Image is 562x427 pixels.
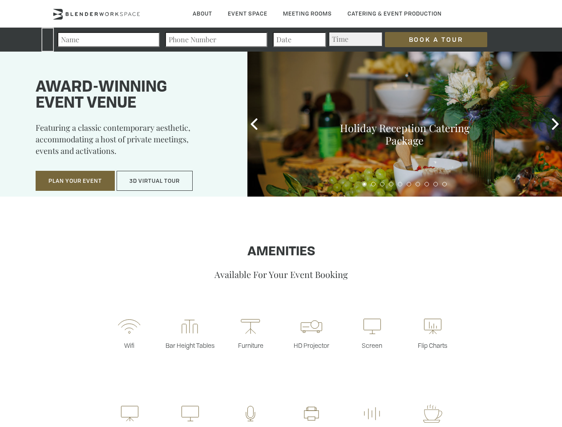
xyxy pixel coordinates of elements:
p: Furniture [220,341,281,350]
button: Plan Your Event [36,171,115,191]
input: Date [273,32,326,47]
input: Book a Tour [385,32,487,47]
input: Phone Number [165,32,267,47]
button: 3D Virtual Tour [117,171,193,191]
p: Screen [342,341,402,350]
p: Featuring a classic contemporary aesthetic, accommodating a host of private meetings, events and ... [36,122,225,163]
p: Flip Charts [402,341,463,350]
p: Wifi [99,341,159,350]
h1: Amenities [28,245,534,259]
iframe: Chat Widget [518,384,562,427]
p: Bar Height Tables [160,341,220,350]
h1: Award-winning event venue [36,80,225,112]
p: Available For Your Event Booking [28,268,534,280]
input: Name [57,32,160,47]
p: HD Projector [281,341,342,350]
a: Holiday Reception Catering Package [340,121,469,147]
